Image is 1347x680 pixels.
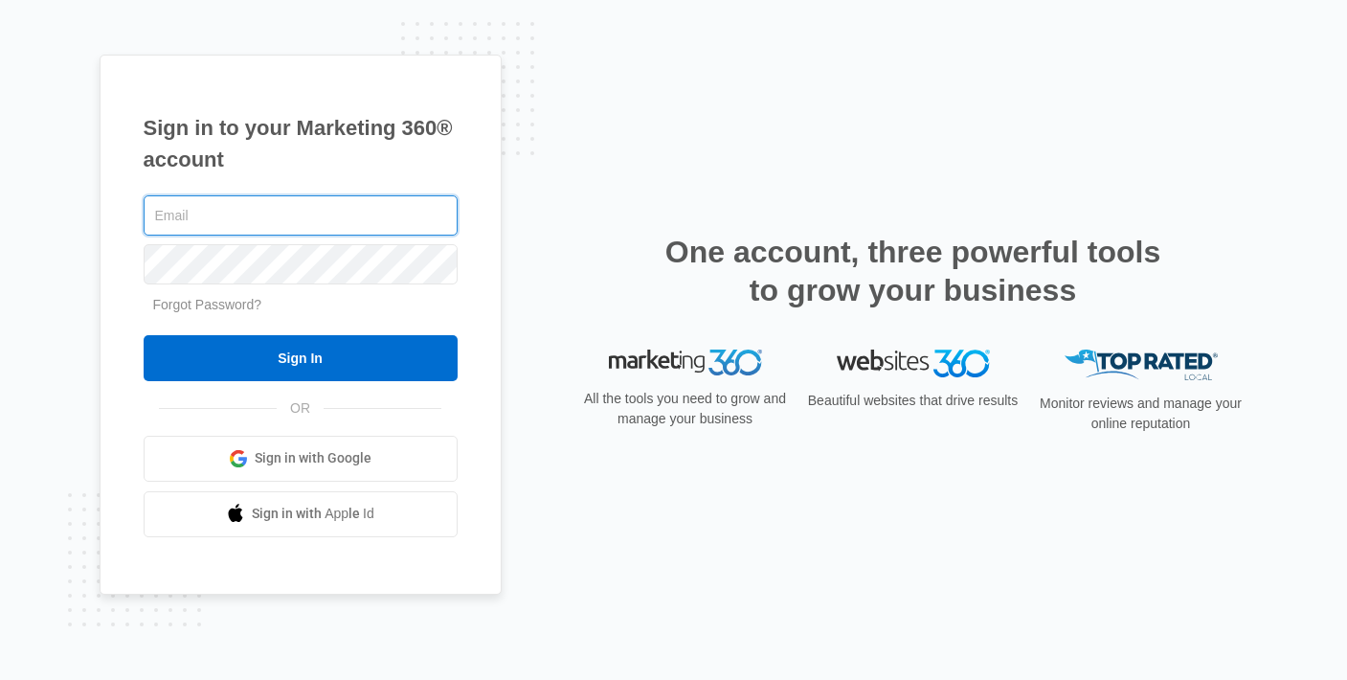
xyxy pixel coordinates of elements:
img: Websites 360 [837,350,990,377]
a: Sign in with Google [144,436,458,482]
span: Sign in with Google [255,448,371,468]
input: Sign In [144,335,458,381]
a: Sign in with Apple Id [144,491,458,537]
span: OR [277,398,324,419]
div: v 4.0.25 [54,31,94,46]
p: Monitor reviews and manage your online reputation [1034,394,1248,434]
img: tab_domain_overview_orange.svg [52,111,67,126]
h1: Sign in to your Marketing 360® account [144,112,458,175]
div: Domain Overview [73,113,171,125]
img: website_grey.svg [31,50,46,65]
input: Email [144,195,458,236]
div: Domain: [DOMAIN_NAME] [50,50,211,65]
p: All the tools you need to grow and manage your business [578,389,793,429]
img: Top Rated Local [1065,350,1218,381]
img: Marketing 360 [609,350,762,376]
span: Sign in with Apple Id [252,504,374,524]
div: Keywords by Traffic [212,113,323,125]
h2: One account, three powerful tools to grow your business [660,233,1167,309]
img: tab_keywords_by_traffic_grey.svg [191,111,206,126]
a: Forgot Password? [153,297,262,312]
p: Beautiful websites that drive results [806,391,1021,411]
img: logo_orange.svg [31,31,46,46]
